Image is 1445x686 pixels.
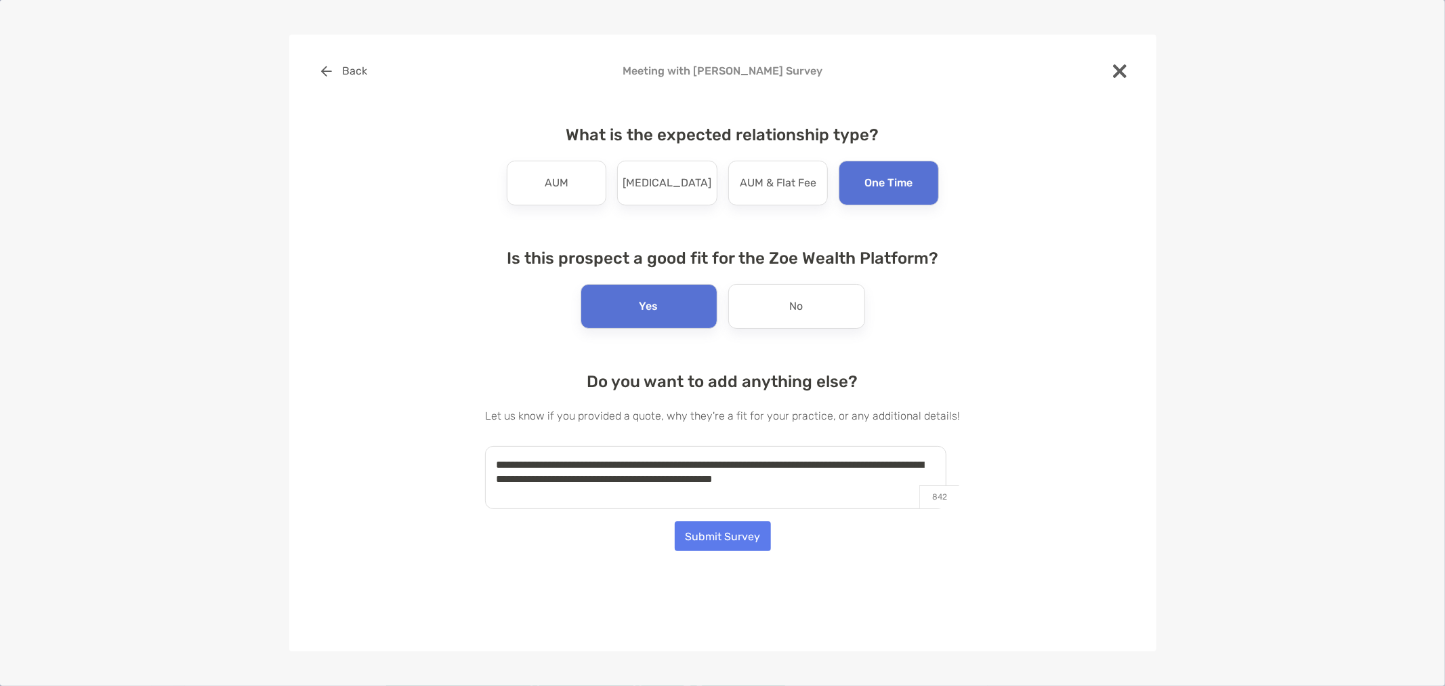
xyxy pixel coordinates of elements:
p: Yes [640,296,658,317]
p: One Time [864,172,913,194]
h4: Is this prospect a good fit for the Zoe Wealth Platform? [485,249,960,268]
p: AUM [545,172,568,194]
img: close modal [1113,64,1127,78]
p: Let us know if you provided a quote, why they're a fit for your practice, or any additional details! [485,407,960,424]
h4: What is the expected relationship type? [485,125,960,144]
img: button icon [321,66,332,77]
p: AUM & Flat Fee [740,172,816,194]
button: Back [311,56,378,86]
button: Submit Survey [675,521,771,551]
h4: Do you want to add anything else? [485,372,960,391]
p: [MEDICAL_DATA] [623,172,711,194]
h4: Meeting with [PERSON_NAME] Survey [311,64,1135,77]
p: 842 [919,485,959,508]
p: No [790,296,803,317]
